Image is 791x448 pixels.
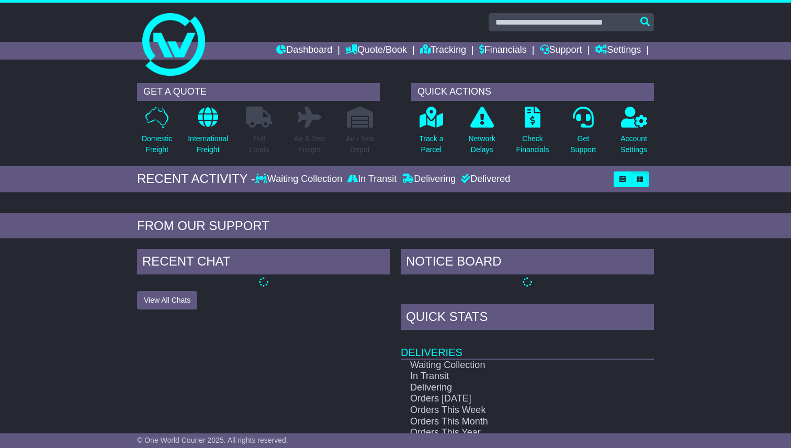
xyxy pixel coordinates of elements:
a: DomesticFreight [141,106,173,161]
div: RECENT ACTIVITY - [137,171,255,187]
div: RECENT CHAT [137,249,390,277]
a: Dashboard [276,42,332,60]
a: Tracking [420,42,466,60]
td: Delivering [401,382,617,394]
div: Waiting Collection [255,174,345,185]
a: Financials [479,42,527,60]
a: Settings [595,42,641,60]
td: Waiting Collection [401,359,617,371]
p: Air & Sea Freight [294,133,325,155]
div: NOTICE BOARD [401,249,654,277]
div: Quick Stats [401,304,654,332]
td: Orders This Week [401,405,617,416]
p: International Freight [188,133,228,155]
a: AccountSettings [620,106,648,161]
p: Network Delays [469,133,495,155]
div: Delivering [399,174,458,185]
a: Support [540,42,582,60]
td: Orders This Month [401,416,617,428]
span: © One World Courier 2025. All rights reserved. [137,436,288,444]
div: QUICK ACTIONS [411,83,654,101]
td: In Transit [401,371,617,382]
div: FROM OUR SUPPORT [137,219,654,234]
p: Full Loads [246,133,272,155]
a: Quote/Book [345,42,407,60]
a: Track aParcel [419,106,444,161]
p: Check Financials [516,133,549,155]
div: In Transit [345,174,399,185]
p: Air / Sea Depot [346,133,374,155]
p: Get Support [570,133,596,155]
a: GetSupport [570,106,596,161]
td: Orders [DATE] [401,393,617,405]
div: Delivered [458,174,510,185]
a: InternationalFreight [187,106,229,161]
p: Account Settings [620,133,647,155]
a: CheckFinancials [515,106,549,161]
div: GET A QUOTE [137,83,380,101]
p: Domestic Freight [142,133,172,155]
a: NetworkDelays [468,106,496,161]
button: View All Chats [137,291,197,309]
p: Track a Parcel [419,133,443,155]
td: Deliveries [401,332,654,359]
td: Orders This Year [401,427,617,439]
